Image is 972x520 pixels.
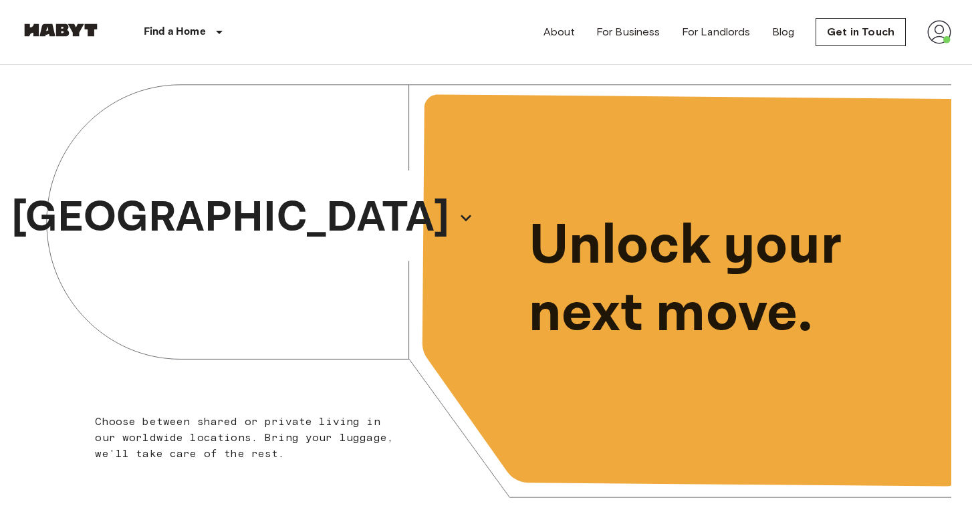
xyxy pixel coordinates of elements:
a: About [543,24,575,40]
p: Choose between shared or private living in our worldwide locations. Bring your luggage, we'll tak... [95,414,402,462]
img: Habyt [21,23,101,37]
a: For Landlords [682,24,751,40]
p: [GEOGRAPHIC_DATA] [11,186,450,250]
a: Blog [772,24,795,40]
p: Unlock your next move. [529,213,930,348]
p: Find a Home [144,24,206,40]
button: [GEOGRAPHIC_DATA] [6,182,479,254]
img: avatar [927,20,951,44]
a: Get in Touch [816,18,906,46]
a: For Business [596,24,660,40]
